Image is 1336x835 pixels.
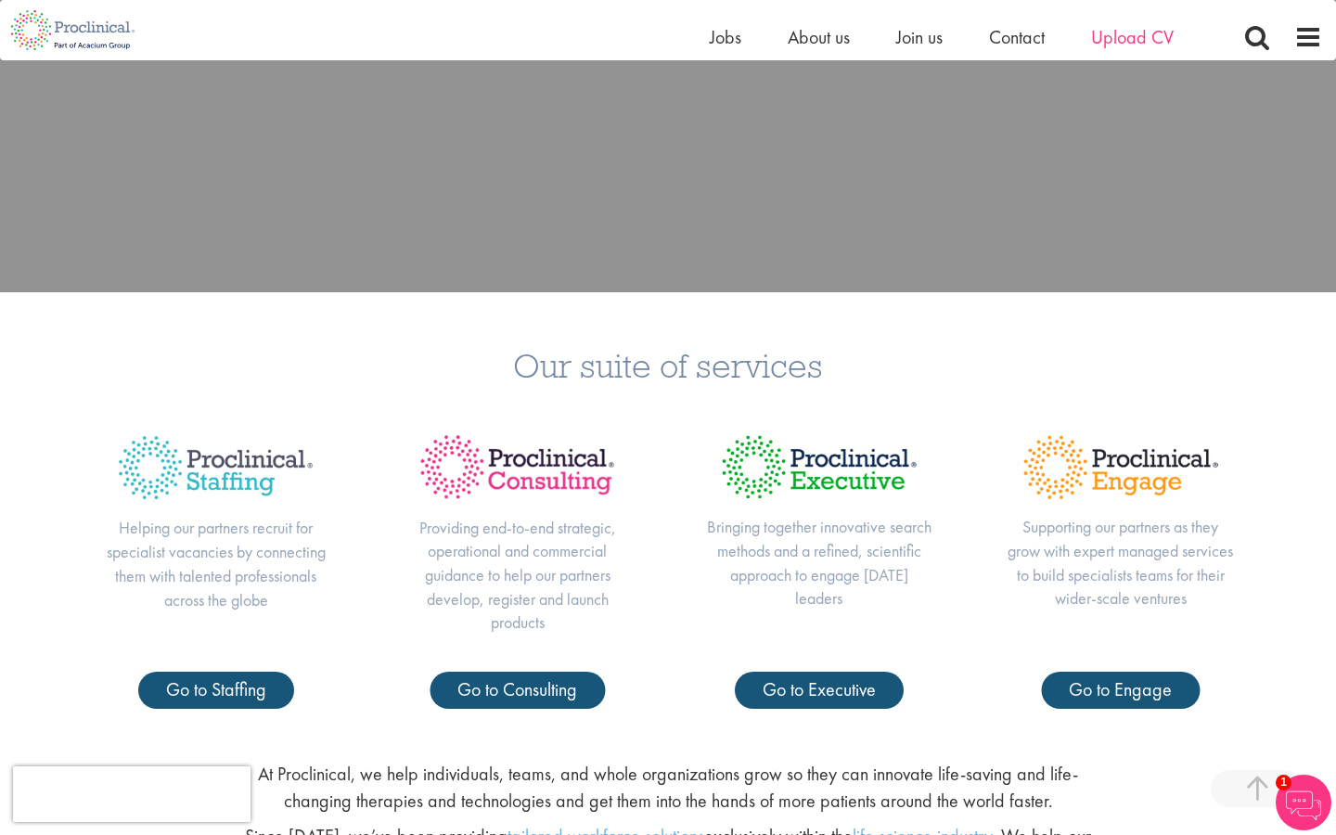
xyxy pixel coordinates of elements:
span: Go to Executive [763,677,876,701]
p: Supporting our partners as they grow with expert managed services to build specialists teams for ... [1007,515,1234,610]
img: Proclinical Title [404,419,631,515]
span: Go to Staffing [166,677,266,701]
a: Go to Consulting [430,672,605,709]
p: Helping our partners recruit for specialist vacancies by connecting them with talented profession... [102,516,329,611]
a: Jobs [710,25,741,49]
p: Providing end-to-end strategic, operational and commercial guidance to help our partners develop,... [404,516,631,636]
span: Go to Consulting [457,677,577,701]
a: Go to Staffing [138,672,294,709]
img: Proclinical Title [705,419,932,515]
p: At Proclinical, we help individuals, teams, and whole organizations grow so they can innovate lif... [227,761,1109,814]
img: Chatbot [1276,775,1331,830]
a: Go to Executive [735,672,904,709]
span: 1 [1276,775,1291,790]
a: About us [788,25,850,49]
a: Join us [896,25,943,49]
span: Go to Engage [1069,677,1172,701]
a: Upload CV [1091,25,1174,49]
img: Proclinical Title [102,419,329,516]
h3: Our suite of services [14,348,1322,382]
a: Contact [989,25,1045,49]
iframe: reCAPTCHA [13,766,250,822]
a: Go to Engage [1041,672,1200,709]
p: Bringing together innovative search methods and a refined, scientific approach to engage [DATE] l... [705,515,932,610]
img: Proclinical Title [1007,419,1234,515]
